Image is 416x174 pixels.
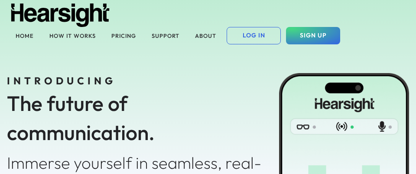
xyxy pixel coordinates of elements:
[106,27,141,44] button: PRICING
[10,3,110,27] img: Hearsight logo
[286,27,340,44] button: SIGN UP
[7,74,265,88] div: INTRODUCING
[146,27,185,44] button: SUPPORT
[44,27,101,44] button: HOW IT WORKS
[7,89,265,147] div: The future of communication.
[227,27,281,44] button: LOG IN
[10,27,39,44] button: HOME
[190,27,221,44] button: ABOUT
